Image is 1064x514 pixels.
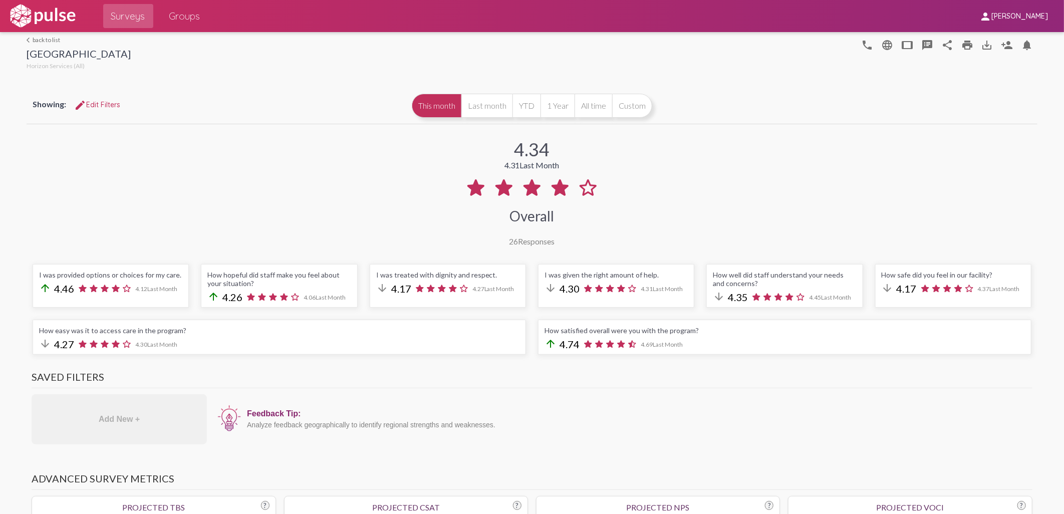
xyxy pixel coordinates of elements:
mat-icon: tablet [901,39,913,51]
div: Projected VoCI [794,502,1025,512]
mat-icon: print [961,39,973,51]
img: white-logo.svg [8,4,77,29]
div: 4.31 [505,160,560,170]
div: 4.34 [514,138,550,160]
span: 4.35 [728,291,748,303]
mat-icon: Download [981,39,993,51]
div: I was treated with dignity and respect. [376,271,519,279]
mat-icon: Bell [1021,39,1033,51]
span: 4.46 [54,283,74,295]
button: Custom [612,94,652,118]
a: back to list [27,36,131,44]
span: Last Month [821,294,851,301]
a: Surveys [103,4,153,28]
button: All time [575,94,612,118]
mat-icon: arrow_downward [376,282,388,294]
div: How well did staff understand your needs and concerns? [713,271,856,288]
button: Share [937,35,957,55]
h3: Saved Filters [32,371,1032,388]
span: [PERSON_NAME] [991,12,1048,21]
div: How safe did you feel in our facility? [882,271,1025,279]
div: Feedback Tip: [247,409,1027,418]
span: 4.30 [135,341,177,348]
mat-icon: arrow_upward [39,282,51,294]
img: icon12.png [217,404,242,432]
div: ? [513,501,521,510]
span: Last Month [147,341,177,348]
div: Overall [510,207,555,224]
div: [GEOGRAPHIC_DATA] [27,48,131,62]
mat-icon: Share [941,39,953,51]
div: Responses [509,236,555,246]
mat-icon: language [881,39,893,51]
span: 4.12 [135,285,177,293]
span: Edit Filters [74,100,120,109]
span: Last Month [484,285,514,293]
span: Surveys [111,7,145,25]
span: 4.30 [560,283,580,295]
h3: Advanced Survey Metrics [32,472,1032,490]
button: tablet [897,35,917,55]
span: Last Month [520,160,560,170]
span: Last Month [990,285,1020,293]
span: 4.17 [897,283,917,295]
span: Showing: [33,99,66,109]
div: Projected CSAT [291,502,521,512]
span: 4.17 [391,283,411,295]
button: language [877,35,897,55]
span: 4.37 [978,285,1020,293]
span: Last Month [653,285,683,293]
span: Horizon Services (All) [27,62,85,70]
span: Groups [169,7,200,25]
button: speaker_notes [917,35,937,55]
div: How satisfied overall were you with the program? [545,326,1025,335]
button: Last month [461,94,512,118]
div: ? [1017,501,1026,510]
div: How easy was it to access care in the program? [39,326,519,335]
div: I was given the right amount of help. [545,271,688,279]
span: 4.31 [641,285,683,293]
span: Last Month [147,285,177,293]
span: Last Month [653,341,683,348]
a: Groups [161,4,208,28]
button: Person [997,35,1017,55]
mat-icon: Edit Filters [74,99,86,111]
span: 4.74 [560,338,580,350]
mat-icon: person [979,11,991,23]
mat-icon: arrow_upward [545,338,557,350]
button: Bell [1017,35,1037,55]
div: Analyze feedback geographically to identify regional strengths and weaknesses. [247,421,1027,429]
mat-icon: Person [1001,39,1013,51]
mat-icon: arrow_back_ios [27,37,33,43]
span: Last Month [316,294,346,301]
div: Projected TBS [38,502,269,512]
button: Edit FiltersEdit Filters [66,96,128,114]
div: ? [765,501,773,510]
div: I was provided options or choices for my care. [39,271,182,279]
span: 26 [509,236,518,246]
button: Download [977,35,997,55]
div: How hopeful did staff make you feel about your situation? [207,271,351,288]
mat-icon: speaker_notes [921,39,933,51]
span: 4.06 [304,294,346,301]
a: print [957,35,977,55]
button: 1 Year [541,94,575,118]
span: 4.45 [809,294,851,301]
mat-icon: arrow_downward [882,282,894,294]
span: 4.69 [641,341,683,348]
mat-icon: arrow_downward [713,291,725,303]
button: language [857,35,877,55]
mat-icon: language [861,39,873,51]
div: Projected NPS [543,502,773,512]
mat-icon: arrow_downward [39,338,51,350]
button: YTD [512,94,541,118]
mat-icon: arrow_upward [207,291,219,303]
div: ? [261,501,270,510]
mat-icon: arrow_downward [545,282,557,294]
span: 4.27 [54,338,74,350]
span: 4.27 [472,285,514,293]
span: 4.26 [222,291,242,303]
button: This month [412,94,461,118]
button: [PERSON_NAME] [971,7,1056,25]
div: Add New + [32,394,207,444]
